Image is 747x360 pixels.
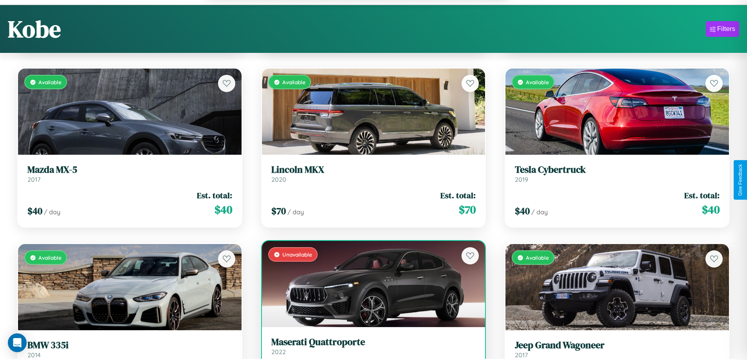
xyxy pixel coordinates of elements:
span: $ 40 [515,204,530,217]
h3: Tesla Cybertruck [515,164,720,175]
span: Available [282,79,305,85]
a: Maserati Quattroporte2022 [271,336,476,356]
h3: Jeep Grand Wagoneer [515,340,720,351]
span: Available [526,254,549,261]
a: Lincoln MKX2020 [271,164,476,183]
h1: Kobe [8,13,61,45]
span: 2020 [271,175,286,183]
h3: Lincoln MKX [271,164,476,175]
h3: BMW 335i [27,340,232,351]
span: / day [44,208,60,216]
span: Est. total: [440,190,476,201]
a: Mazda MX-52017 [27,164,232,183]
h3: Maserati Quattroporte [271,336,476,348]
span: $ 70 [271,204,286,217]
span: Available [526,79,549,85]
span: Available [38,79,62,85]
a: Tesla Cybertruck2019 [515,164,720,183]
div: Give Feedback [738,164,743,196]
span: $ 40 [702,202,720,217]
span: 2019 [515,175,528,183]
span: $ 40 [27,204,42,217]
span: Est. total: [197,190,232,201]
a: BMW 335i2014 [27,340,232,359]
span: Unavailable [282,251,312,258]
div: Open Intercom Messenger [8,333,27,352]
span: Available [38,254,62,261]
button: Filters [706,21,739,37]
a: Jeep Grand Wagoneer2017 [515,340,720,359]
span: $ 40 [214,202,232,217]
span: 2017 [515,351,528,359]
span: Est. total: [684,190,720,201]
span: / day [287,208,304,216]
span: / day [531,208,548,216]
div: Filters [717,25,735,33]
span: $ 70 [459,202,476,217]
span: 2017 [27,175,40,183]
h3: Mazda MX-5 [27,164,232,175]
span: 2014 [27,351,41,359]
span: 2022 [271,348,286,356]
